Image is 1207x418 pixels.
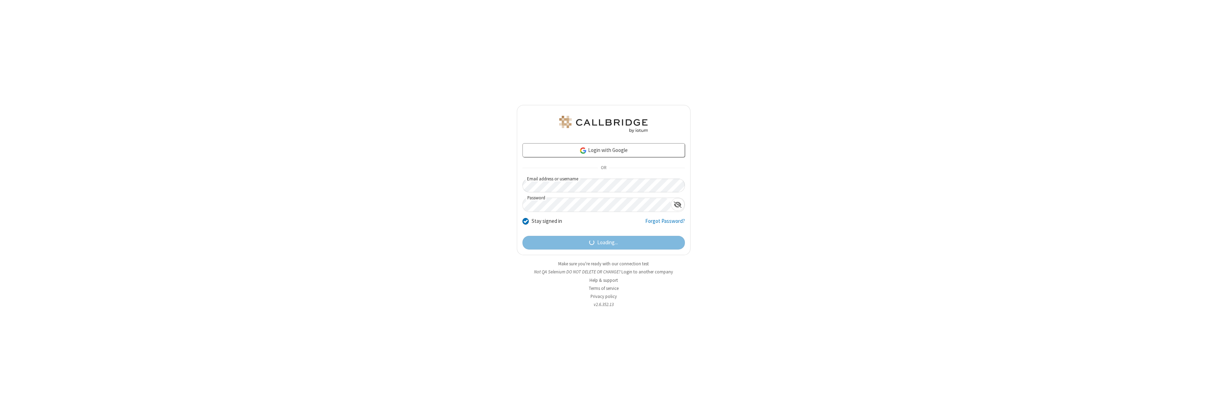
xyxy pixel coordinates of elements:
[1189,400,1202,413] iframe: Chat
[621,268,673,275] button: Login to another company
[598,163,609,173] span: OR
[522,236,685,250] button: Loading...
[517,268,691,275] li: Not QA Selenium DO NOT DELETE OR CHANGE?
[597,239,618,247] span: Loading...
[591,293,617,299] a: Privacy policy
[645,217,685,231] a: Forgot Password?
[522,179,685,192] input: Email address or username
[579,147,587,154] img: google-icon.png
[589,285,619,291] a: Terms of service
[558,261,649,267] a: Make sure you're ready with our connection test
[517,301,691,308] li: v2.6.352.13
[522,143,685,157] a: Login with Google
[532,217,562,225] label: Stay signed in
[558,116,649,133] img: QA Selenium DO NOT DELETE OR CHANGE
[671,198,685,211] div: Show password
[523,198,671,212] input: Password
[589,277,618,283] a: Help & support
